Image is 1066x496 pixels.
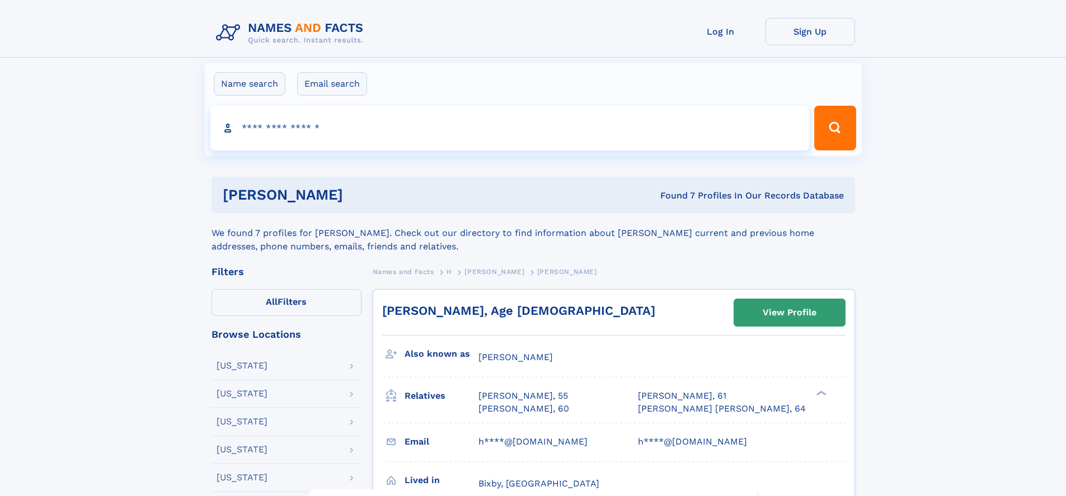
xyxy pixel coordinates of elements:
img: Logo Names and Facts [212,18,373,48]
a: View Profile [734,299,845,326]
span: H [447,268,452,276]
a: [PERSON_NAME] [464,264,524,278]
a: Sign Up [766,18,855,45]
a: Names and Facts [373,264,434,278]
div: View Profile [763,300,816,325]
a: [PERSON_NAME], Age [DEMOGRAPHIC_DATA] [382,304,655,318]
div: [US_STATE] [217,417,267,426]
h1: [PERSON_NAME] [223,188,502,202]
span: [PERSON_NAME] [537,268,597,276]
div: ❯ [814,390,827,397]
label: Name search [214,72,285,96]
div: [US_STATE] [217,361,267,370]
a: Log In [676,18,766,45]
a: [PERSON_NAME], 55 [478,390,568,402]
div: We found 7 profiles for [PERSON_NAME]. Check out our directory to find information about [PERSON_... [212,213,855,253]
div: Found 7 Profiles In Our Records Database [501,190,844,202]
input: search input [210,106,810,150]
span: Bixby, [GEOGRAPHIC_DATA] [478,478,599,489]
h3: Email [405,432,478,451]
h3: Lived in [405,471,478,490]
div: Browse Locations [212,329,361,339]
a: [PERSON_NAME] [PERSON_NAME], 64 [638,403,806,415]
div: [US_STATE] [217,473,267,482]
h3: Also known as [405,344,478,363]
span: [PERSON_NAME] [478,352,553,362]
a: [PERSON_NAME], 61 [638,390,726,402]
button: Search Button [814,106,856,150]
div: Filters [212,267,361,277]
span: All [266,296,278,307]
a: H [447,264,452,278]
span: [PERSON_NAME] [464,268,524,276]
a: [PERSON_NAME], 60 [478,403,569,415]
h3: Relatives [405,386,478,405]
div: [US_STATE] [217,445,267,454]
label: Email search [297,72,367,96]
label: Filters [212,289,361,316]
div: [US_STATE] [217,389,267,398]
